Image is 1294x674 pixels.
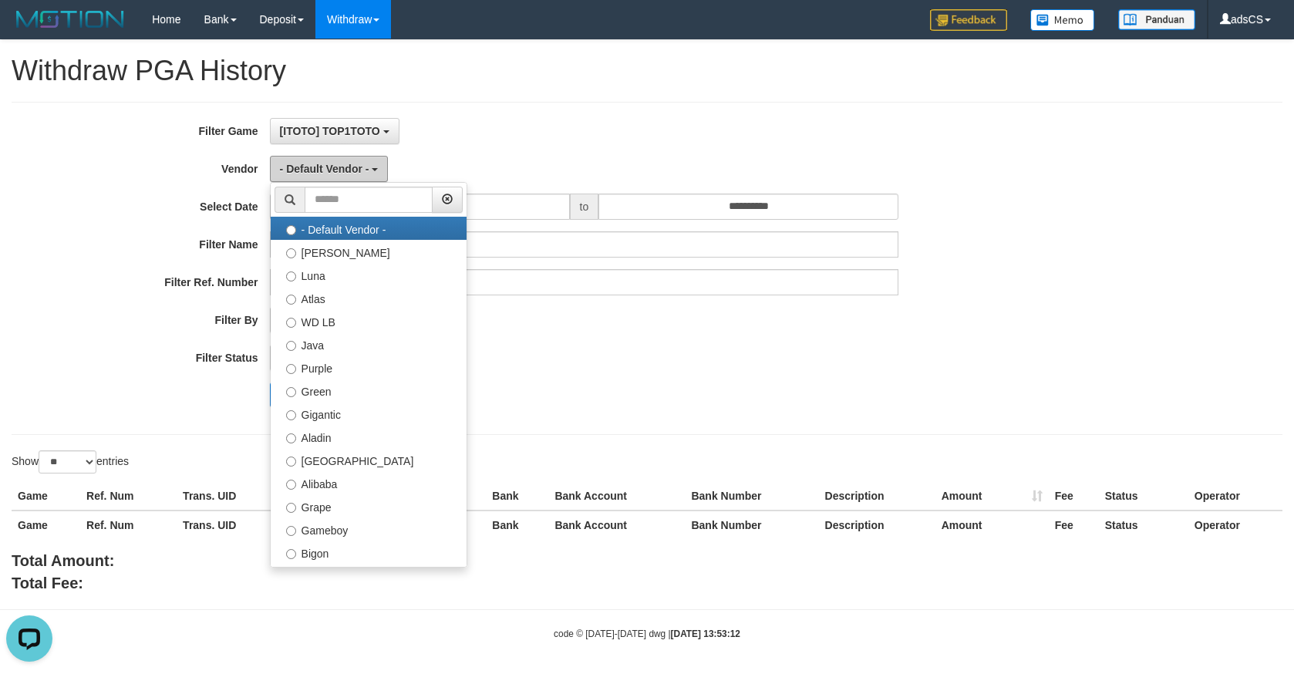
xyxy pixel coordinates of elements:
[271,263,467,286] label: Luna
[286,295,296,305] input: Atlas
[286,225,296,235] input: - Default Vendor -
[271,471,467,494] label: Alibaba
[271,379,467,402] label: Green
[12,552,114,569] b: Total Amount:
[570,194,599,220] span: to
[286,457,296,467] input: [GEOGRAPHIC_DATA]
[286,318,296,328] input: WD LB
[685,482,818,511] th: Bank Number
[819,482,935,511] th: Description
[286,341,296,351] input: Java
[12,575,83,591] b: Total Fee:
[286,387,296,397] input: Green
[930,9,1007,31] img: Feedback.jpg
[12,511,80,539] th: Game
[486,482,548,511] th: Bank
[271,309,467,332] label: WD LB
[271,541,467,564] label: Bigon
[271,356,467,379] label: Purple
[12,450,129,473] label: Show entries
[12,8,129,31] img: MOTION_logo.png
[1188,511,1282,539] th: Operator
[271,517,467,541] label: Gameboy
[271,286,467,309] label: Atlas
[177,511,283,539] th: Trans. UID
[270,156,389,182] button: - Default Vendor -
[286,480,296,490] input: Alibaba
[271,217,467,240] label: - Default Vendor -
[80,482,177,511] th: Ref. Num
[1099,511,1188,539] th: Status
[280,163,369,175] span: - Default Vendor -
[935,511,1049,539] th: Amount
[1030,9,1095,31] img: Button%20Memo.svg
[548,511,685,539] th: Bank Account
[286,433,296,443] input: Aladin
[819,511,935,539] th: Description
[271,564,467,587] label: Allstar
[271,494,467,517] label: Grape
[548,482,685,511] th: Bank Account
[271,402,467,425] label: Gigantic
[80,511,177,539] th: Ref. Num
[271,425,467,448] label: Aladin
[1118,9,1195,30] img: panduan.png
[271,332,467,356] label: Java
[486,511,548,539] th: Bank
[280,125,380,137] span: [ITOTO] TOP1TOTO
[271,448,467,471] label: [GEOGRAPHIC_DATA]
[1049,482,1099,511] th: Fee
[685,511,818,539] th: Bank Number
[286,503,296,513] input: Grape
[671,629,740,639] strong: [DATE] 13:53:12
[39,450,96,473] select: Showentries
[286,248,296,258] input: [PERSON_NAME]
[286,410,296,420] input: Gigantic
[286,526,296,536] input: Gameboy
[554,629,740,639] small: code © [DATE]-[DATE] dwg |
[271,240,467,263] label: [PERSON_NAME]
[177,482,283,511] th: Trans. UID
[286,549,296,559] input: Bigon
[6,6,52,52] button: Open LiveChat chat widget
[286,364,296,374] input: Purple
[286,271,296,281] input: Luna
[12,482,80,511] th: Game
[935,482,1049,511] th: Amount
[1099,482,1188,511] th: Status
[12,56,1282,86] h1: Withdraw PGA History
[1049,511,1099,539] th: Fee
[1188,482,1282,511] th: Operator
[270,118,399,144] button: [ITOTO] TOP1TOTO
